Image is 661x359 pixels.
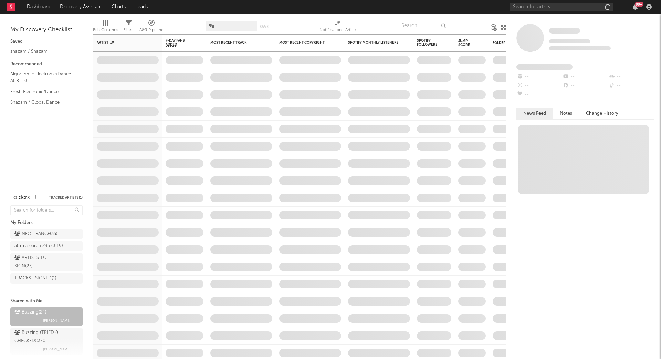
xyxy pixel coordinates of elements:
[10,26,83,34] div: My Discovery Checklist
[10,297,83,306] div: Shared with Me
[139,17,164,37] div: A&R Pipeline
[562,81,608,90] div: --
[562,72,608,81] div: --
[608,72,654,81] div: --
[10,60,83,69] div: Recommended
[608,81,654,90] div: --
[14,274,56,283] div: TRACKS I SIGNED ( 1 )
[43,345,71,353] span: [PERSON_NAME]
[123,26,134,34] div: Filters
[123,17,134,37] div: Filters
[319,26,356,34] div: Notifications (Artist)
[633,4,638,10] button: 99+
[139,26,164,34] div: A&R Pipeline
[10,70,76,84] a: Algorithmic Electronic/Dance A&R List
[49,196,83,199] button: Tracked Artists(1)
[553,108,579,119] button: Notes
[10,99,76,106] a: Shazam / Global Dance
[210,41,262,45] div: Most Recent Track
[14,230,57,238] div: NEO TRANCE ( 35 )
[260,25,269,29] button: Save
[417,39,441,47] div: Spotify Followers
[319,17,356,37] div: Notifications (Artist)
[14,254,63,270] div: ARTISTS TO SIGN ( 27 )
[549,28,580,34] a: Some Artist
[10,273,83,284] a: TRACKS I SIGNED(1)
[10,229,83,239] a: NEO TRANCE(35)
[14,308,46,317] div: Buzzing ( 24 )
[10,88,76,95] a: Fresh Electronic/Dance
[10,48,76,55] a: shazam / Shazam
[10,219,83,227] div: My Folders
[93,26,118,34] div: Edit Columns
[549,39,590,43] span: Tracking Since: [DATE]
[10,253,83,271] a: ARTISTS TO SIGN(27)
[10,38,83,46] div: Saved
[516,64,573,70] span: Fans Added by Platform
[516,72,562,81] div: --
[493,41,544,45] div: Folders
[579,108,625,119] button: Change History
[97,41,148,45] div: Artist
[14,329,77,345] div: Buzzing (TRIED & CHECKED) ( 370 )
[10,205,83,215] input: Search for folders...
[398,21,449,31] input: Search...
[279,41,331,45] div: Most Recent Copyright
[43,317,71,325] span: [PERSON_NAME]
[510,3,613,11] input: Search for artists
[93,17,118,37] div: Edit Columns
[10,241,83,251] a: a&r research 29 okt(19)
[14,242,63,250] div: a&r research 29 okt ( 19 )
[458,39,475,47] div: Jump Score
[10,307,83,326] a: Buzzing(24)[PERSON_NAME]
[348,41,400,45] div: Spotify Monthly Listeners
[516,108,553,119] button: News Feed
[516,90,562,99] div: --
[166,39,193,47] span: 7-Day Fans Added
[10,194,30,202] div: Folders
[516,81,562,90] div: --
[549,46,611,50] span: 0 fans last week
[635,2,643,7] div: 99 +
[10,328,83,355] a: Buzzing (TRIED & CHECKED)(370)[PERSON_NAME]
